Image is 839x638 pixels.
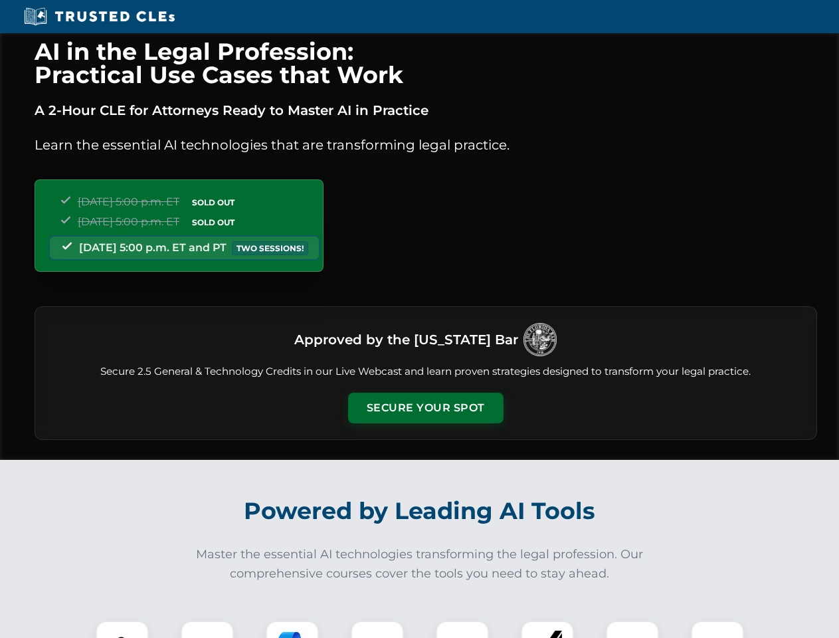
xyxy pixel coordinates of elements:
span: SOLD OUT [187,215,239,229]
p: Secure 2.5 General & Technology Credits in our Live Webcast and learn proven strategies designed ... [51,364,800,379]
p: A 2-Hour CLE for Attorneys Ready to Master AI in Practice [35,100,817,121]
img: Logo [523,323,557,356]
span: SOLD OUT [187,195,239,209]
h2: Powered by Leading AI Tools [52,488,788,534]
span: [DATE] 5:00 p.m. ET [78,215,179,228]
img: Trusted CLEs [20,7,179,27]
button: Secure Your Spot [348,393,504,423]
p: Master the essential AI technologies transforming the legal profession. Our comprehensive courses... [187,545,652,584]
p: Learn the essential AI technologies that are transforming legal practice. [35,134,817,156]
h1: AI in the Legal Profession: Practical Use Cases that Work [35,40,817,86]
h3: Approved by the [US_STATE] Bar [294,328,518,352]
span: [DATE] 5:00 p.m. ET [78,195,179,208]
